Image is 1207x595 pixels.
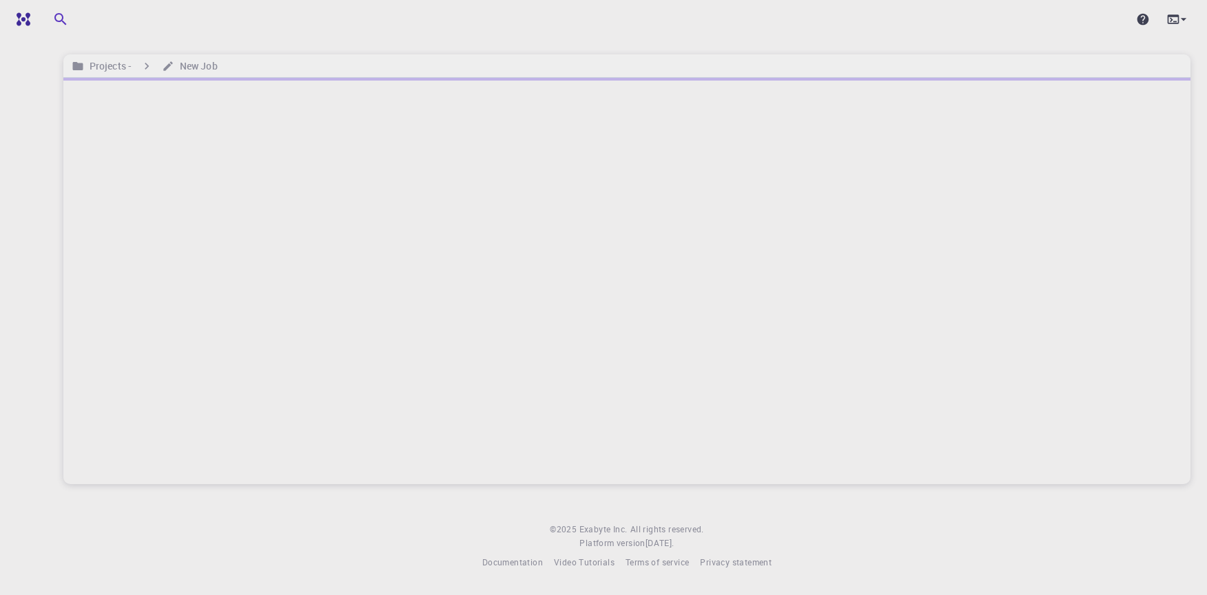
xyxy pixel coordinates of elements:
a: [DATE]. [646,536,674,550]
a: Documentation [482,556,543,570]
span: Documentation [482,556,543,567]
span: Privacy statement [700,556,772,567]
span: Video Tutorials [554,556,615,567]
a: Video Tutorials [554,556,615,570]
nav: breadcrumb [69,59,220,74]
span: Exabyte Inc. [579,523,628,534]
a: Privacy statement [700,556,772,570]
a: Terms of service [626,556,689,570]
span: [DATE] . [646,537,674,548]
span: All rights reserved. [630,523,704,536]
span: Platform version [579,536,645,550]
a: Exabyte Inc. [579,523,628,536]
span: © 2025 [550,523,579,536]
img: logo [11,12,30,26]
h6: New Job [174,59,218,74]
h6: Projects - [84,59,132,74]
span: Terms of service [626,556,689,567]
